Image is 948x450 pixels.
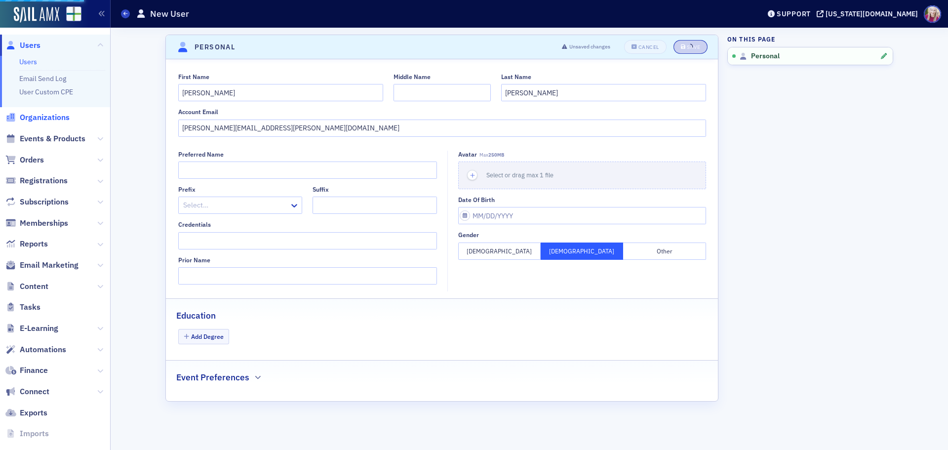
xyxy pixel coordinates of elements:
a: Tasks [5,302,40,313]
span: Subscriptions [20,197,69,207]
span: Content [20,281,48,292]
a: Connect [5,386,49,397]
h4: On this page [727,35,893,43]
a: E-Learning [5,323,58,334]
img: SailAMX [14,7,59,23]
span: Max [479,152,504,158]
a: Registrations [5,175,68,186]
div: [US_STATE][DOMAIN_NAME] [826,9,918,18]
h4: Personal [195,42,235,52]
a: Subscriptions [5,197,69,207]
span: Select or drag max 1 file [486,171,553,179]
a: Organizations [5,112,70,123]
a: Finance [5,365,48,376]
span: Events & Products [20,133,85,144]
a: Email Marketing [5,260,79,271]
button: [DEMOGRAPHIC_DATA] [541,243,623,260]
div: Gender [458,231,479,239]
a: Events & Products [5,133,85,144]
h2: Event Preferences [176,371,249,384]
a: Users [19,57,37,66]
div: Date of Birth [458,196,495,204]
span: Users [20,40,40,51]
a: Email Send Log [19,74,66,83]
span: Finance [20,365,48,376]
a: Reports [5,239,48,249]
button: Other [623,243,706,260]
span: Exports [20,408,47,418]
a: Orders [5,155,44,165]
span: Memberships [20,218,68,229]
button: [DEMOGRAPHIC_DATA] [458,243,541,260]
span: Imports [20,428,49,439]
div: Account Email [178,108,218,116]
input: MM/DD/YYYY [458,207,706,224]
div: Preferred Name [178,151,224,158]
div: Suffix [313,186,329,193]
span: Email Marketing [20,260,79,271]
div: Credentials [178,221,211,228]
a: Automations [5,344,66,355]
span: Personal [751,52,780,61]
span: E-Learning [20,323,58,334]
a: User Custom CPE [19,87,73,96]
div: Prefix [178,186,196,193]
a: Users [5,40,40,51]
span: Organizations [20,112,70,123]
div: Avatar [458,151,477,158]
a: Content [5,281,48,292]
div: Cancel [638,44,659,50]
span: Registrations [20,175,68,186]
button: Add Degree [178,329,230,344]
div: First Name [178,73,209,81]
div: Prior Name [178,256,210,264]
button: Cancel [624,40,667,54]
a: Memberships [5,218,68,229]
div: Last Name [501,73,531,81]
span: Orders [20,155,44,165]
div: Save [687,44,700,50]
a: View Homepage [59,6,81,23]
span: Profile [924,5,941,23]
img: SailAMX [66,6,81,22]
button: Save [673,40,708,54]
div: Support [777,9,811,18]
span: Reports [20,239,48,249]
h1: New User [150,8,189,20]
button: Select or drag max 1 file [458,162,706,189]
span: 250MB [488,152,504,158]
h2: Education [176,309,216,322]
button: [US_STATE][DOMAIN_NAME] [817,10,921,17]
span: Unsaved changes [569,43,610,51]
div: Middle Name [394,73,431,81]
span: Tasks [20,302,40,313]
span: Automations [20,344,66,355]
a: Imports [5,428,49,439]
span: Connect [20,386,49,397]
a: Exports [5,408,47,418]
